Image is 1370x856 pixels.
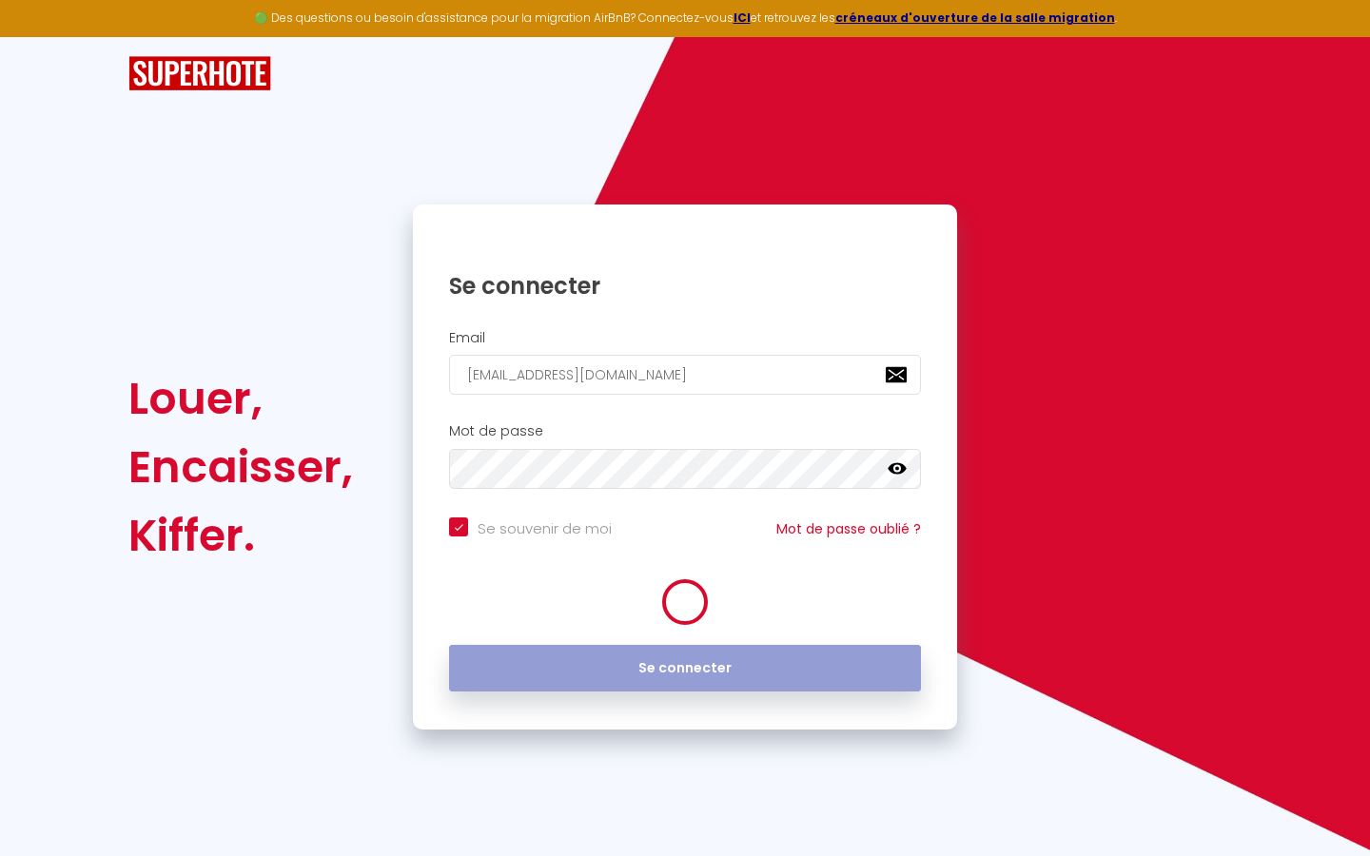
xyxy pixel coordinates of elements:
div: Encaisser, [128,433,353,501]
button: Se connecter [449,645,921,692]
a: ICI [734,10,751,26]
div: Louer, [128,364,353,433]
img: SuperHote logo [128,56,271,91]
h1: Se connecter [449,271,921,301]
a: créneaux d'ouverture de la salle migration [835,10,1115,26]
a: Mot de passe oublié ? [776,519,921,538]
h2: Email [449,330,921,346]
input: Ton Email [449,355,921,395]
div: Kiffer. [128,501,353,570]
h2: Mot de passe [449,423,921,439]
button: Ouvrir le widget de chat LiveChat [15,8,72,65]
